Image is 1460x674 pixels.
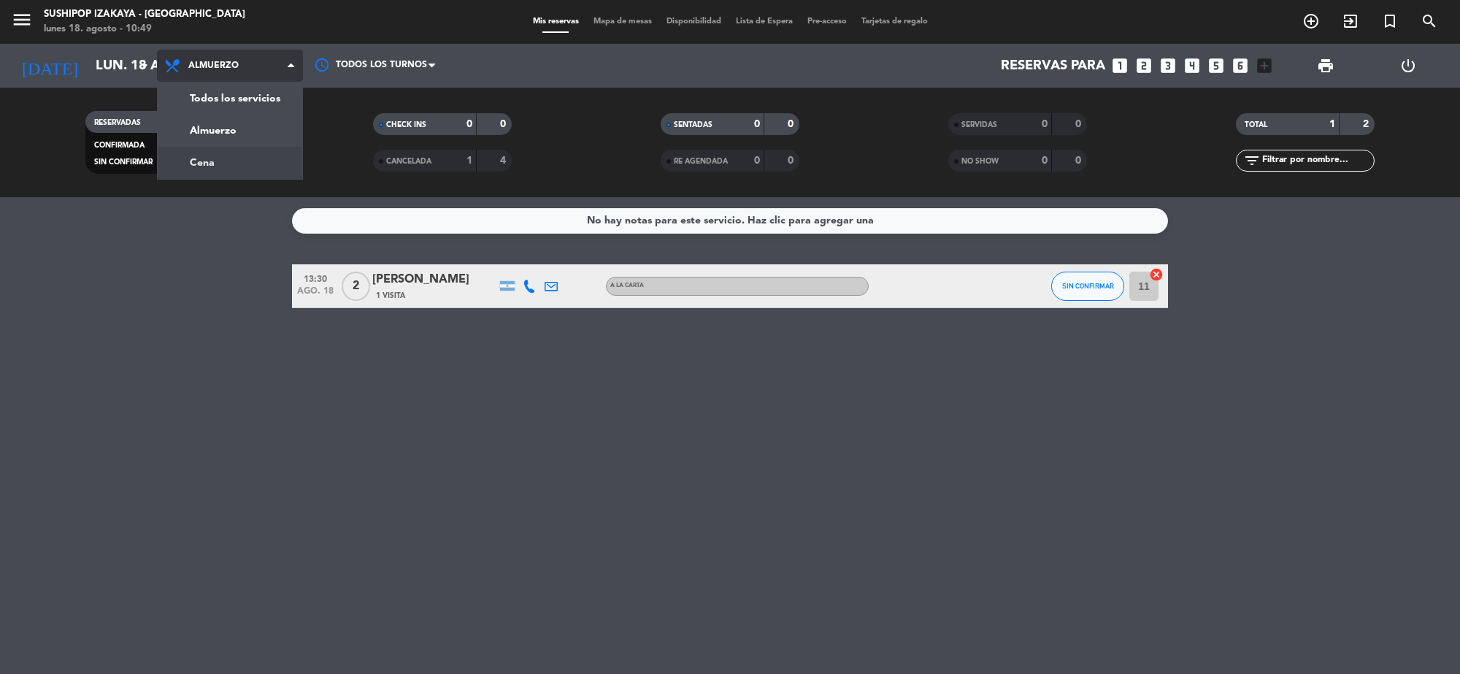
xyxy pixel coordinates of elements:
div: Sushipop Izakaya - [GEOGRAPHIC_DATA] [44,7,245,22]
span: ago. 18 [297,286,334,303]
strong: 0 [500,119,509,129]
input: Filtrar por nombre... [1261,153,1374,169]
i: looks_6 [1231,56,1250,75]
span: Reservas para [1001,58,1105,74]
button: SIN CONFIRMAR [1051,272,1124,301]
i: looks_two [1134,56,1153,75]
i: arrow_drop_down [136,57,153,74]
strong: 1 [1329,119,1335,129]
button: menu [11,9,33,36]
i: filter_list [1243,152,1261,169]
span: 1 Visita [376,290,405,302]
a: Todos los servicios [158,83,302,115]
span: Disponibilidad [659,18,729,26]
span: Pre-acceso [800,18,854,26]
strong: 1 [466,156,472,166]
i: looks_3 [1159,56,1177,75]
span: NO SHOW [961,158,999,165]
span: 2 [342,272,370,301]
span: Almuerzo [188,61,239,71]
span: CONFIRMADA [94,142,145,149]
a: Cena [158,147,302,179]
span: A LA CARTA [610,283,644,288]
span: 13:30 [297,269,334,286]
strong: 0 [788,119,796,129]
div: LOG OUT [1367,44,1449,88]
span: Tarjetas de regalo [854,18,935,26]
strong: 4 [500,156,509,166]
span: Mapa de mesas [586,18,659,26]
span: Lista de Espera [729,18,800,26]
span: RE AGENDADA [674,158,728,165]
i: search [1421,12,1438,30]
strong: 0 [754,156,760,166]
strong: 0 [788,156,796,166]
span: RESERVADAS [94,119,141,126]
i: exit_to_app [1342,12,1359,30]
span: SERVIDAS [961,121,997,129]
i: turned_in_not [1381,12,1399,30]
span: TOTAL [1245,121,1267,129]
strong: 0 [1042,119,1048,129]
i: add_circle_outline [1302,12,1320,30]
div: lunes 18. agosto - 10:49 [44,22,245,37]
strong: 0 [1075,156,1084,166]
span: SENTADAS [674,121,712,129]
div: [PERSON_NAME] [372,270,496,289]
i: [DATE] [11,50,88,82]
i: menu [11,9,33,31]
i: power_settings_new [1399,57,1417,74]
i: looks_one [1110,56,1129,75]
span: SIN CONFIRMAR [1062,282,1114,290]
strong: 0 [466,119,472,129]
span: Mis reservas [526,18,586,26]
i: cancel [1149,267,1164,282]
span: print [1317,57,1334,74]
strong: 2 [1363,119,1372,129]
strong: 0 [1042,156,1048,166]
a: Almuerzo [158,115,302,147]
i: add_box [1255,56,1274,75]
i: looks_5 [1207,56,1226,75]
i: looks_4 [1183,56,1202,75]
span: CHECK INS [386,121,426,129]
strong: 0 [754,119,760,129]
div: No hay notas para este servicio. Haz clic para agregar una [587,212,874,229]
span: SIN CONFIRMAR [94,158,153,166]
strong: 0 [1075,119,1084,129]
span: CANCELADA [386,158,431,165]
